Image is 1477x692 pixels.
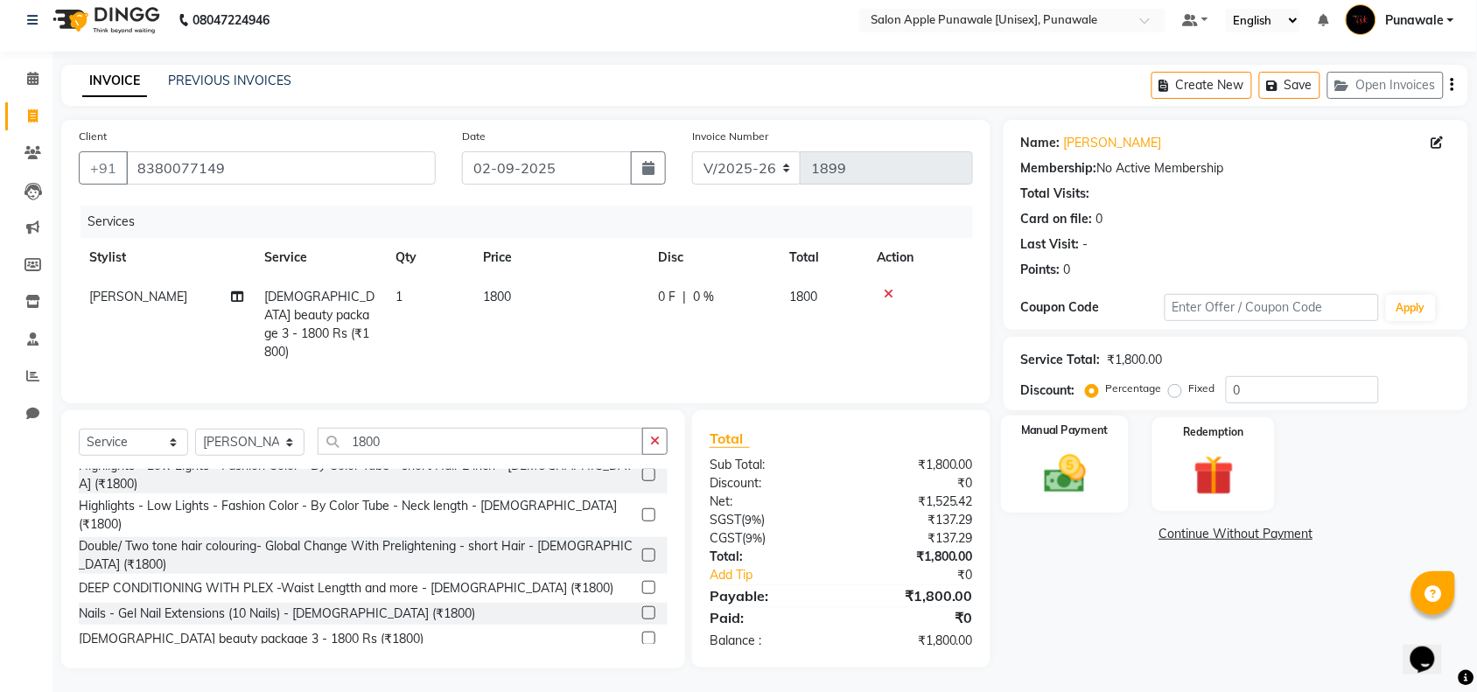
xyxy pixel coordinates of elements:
[841,607,986,628] div: ₹0
[696,607,842,628] div: Paid:
[745,513,761,527] span: 9%
[1021,351,1101,369] div: Service Total:
[1189,381,1215,396] label: Fixed
[483,289,511,304] span: 1800
[79,537,635,574] div: Double/ Two tone hair colouring- Global Change With Prelightening - short Hair - [DEMOGRAPHIC_DAT...
[1106,381,1162,396] label: Percentage
[841,529,986,548] div: ₹137.29
[1021,381,1075,400] div: Discount:
[254,238,385,277] th: Service
[1064,134,1162,152] a: [PERSON_NAME]
[79,457,635,493] div: Highlights - Low Lights - Fashion Color - By Color Tube - short Hair 2 inch - [DEMOGRAPHIC_DATA] ...
[1021,210,1093,228] div: Card on file:
[1385,11,1444,30] span: Punawale
[1386,295,1436,321] button: Apply
[472,238,647,277] th: Price
[1165,294,1379,321] input: Enter Offer / Coupon Code
[1064,261,1071,279] div: 0
[696,456,842,474] div: Sub Total:
[168,73,291,88] a: PREVIOUS INVOICES
[79,497,635,534] div: Highlights - Low Lights - Fashion Color - By Color Tube - Neck length - [DEMOGRAPHIC_DATA] (₹1800)
[710,512,741,528] span: SGST
[89,289,187,304] span: [PERSON_NAME]
[1108,351,1163,369] div: ₹1,800.00
[696,632,842,650] div: Balance :
[79,630,423,648] div: [DEMOGRAPHIC_DATA] beauty package 3 - 1800 Rs (₹1800)
[1184,424,1244,440] label: Redemption
[710,430,750,448] span: Total
[696,493,842,511] div: Net:
[395,289,402,304] span: 1
[696,511,842,529] div: ( )
[693,288,714,306] span: 0 %
[841,511,986,529] div: ₹137.29
[841,548,986,566] div: ₹1,800.00
[1403,622,1459,675] iframe: chat widget
[79,605,475,623] div: Nails - Gel Nail Extensions (10 Nails) - [DEMOGRAPHIC_DATA] (₹1800)
[1021,159,1451,178] div: No Active Membership
[696,585,842,606] div: Payable:
[789,289,817,304] span: 1800
[1346,4,1376,35] img: Punawale
[79,129,107,144] label: Client
[1021,261,1060,279] div: Points:
[79,151,128,185] button: +91
[79,238,254,277] th: Stylist
[866,238,973,277] th: Action
[745,531,762,545] span: 9%
[841,456,986,474] div: ₹1,800.00
[1021,235,1080,254] div: Last Visit:
[779,238,866,277] th: Total
[841,585,986,606] div: ₹1,800.00
[1007,525,1465,543] a: Continue Without Payment
[696,474,842,493] div: Discount:
[841,474,986,493] div: ₹0
[1031,450,1099,498] img: _cash.svg
[1021,423,1109,439] label: Manual Payment
[1021,134,1060,152] div: Name:
[82,66,147,97] a: INVOICE
[1181,451,1247,500] img: _gift.svg
[865,566,986,584] div: ₹0
[1096,210,1103,228] div: 0
[692,129,768,144] label: Invoice Number
[385,238,472,277] th: Qty
[841,632,986,650] div: ₹1,800.00
[841,493,986,511] div: ₹1,525.42
[1259,72,1320,99] button: Save
[696,529,842,548] div: ( )
[696,566,865,584] a: Add Tip
[318,428,643,455] input: Search or Scan
[1327,72,1444,99] button: Open Invoices
[1021,298,1165,317] div: Coupon Code
[264,289,374,360] span: [DEMOGRAPHIC_DATA] beauty package 3 - 1800 Rs (₹1800)
[79,579,613,598] div: DEEP CONDITIONING WITH PLEX -Waist Lengtth and more - [DEMOGRAPHIC_DATA] (₹1800)
[1151,72,1252,99] button: Create New
[1021,185,1090,203] div: Total Visits:
[80,206,986,238] div: Services
[682,288,686,306] span: |
[696,548,842,566] div: Total:
[1083,235,1088,254] div: -
[658,288,675,306] span: 0 F
[710,530,742,546] span: CGST
[1021,159,1097,178] div: Membership:
[647,238,779,277] th: Disc
[462,129,486,144] label: Date
[126,151,436,185] input: Search by Name/Mobile/Email/Code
